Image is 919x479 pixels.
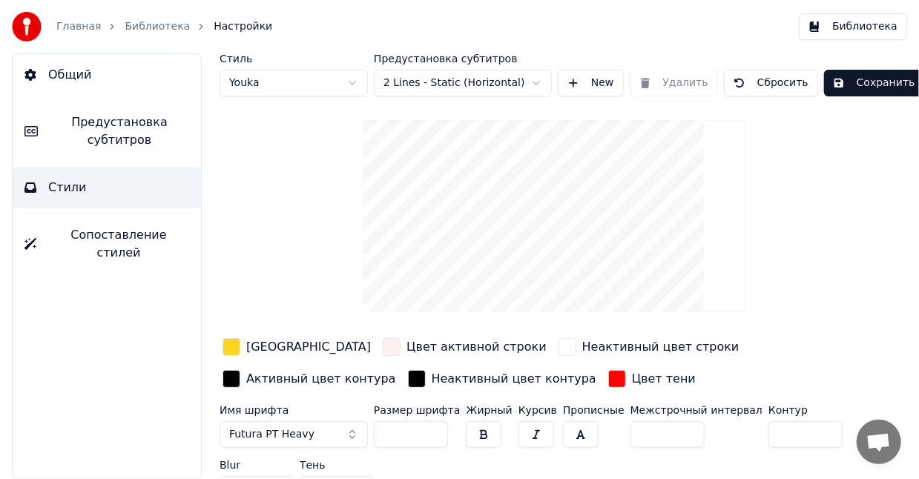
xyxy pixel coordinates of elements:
div: Неактивный цвет строки [582,338,740,356]
button: Библиотека [799,13,907,40]
nav: breadcrumb [56,19,272,34]
div: Неактивный цвет контура [432,370,596,388]
label: Прописные [563,405,625,415]
span: Стили [48,179,87,196]
div: Цвет тени [632,370,696,388]
label: Размер шрифта [374,405,460,415]
button: Цвет тени [605,367,699,391]
button: Стили [13,167,201,208]
button: Неактивный цвет строки [556,335,742,359]
button: Цвет активной строки [380,335,550,359]
button: Общий [13,54,201,96]
label: Контур [768,405,843,415]
div: Открытый чат [857,420,901,464]
div: Активный цвет контура [246,370,396,388]
a: Библиотека [125,19,190,34]
a: Главная [56,19,101,34]
span: Futura PT Heavy [229,427,314,442]
span: Настройки [214,19,272,34]
img: youka [12,12,42,42]
button: Активный цвет контура [220,367,399,391]
label: Тень [300,460,374,470]
label: Имя шрифта [220,405,368,415]
button: [GEOGRAPHIC_DATA] [220,335,374,359]
label: Стиль [220,53,368,64]
label: Курсив [518,405,557,415]
span: Сопоставление стилей [48,226,189,262]
label: Blur [220,460,294,470]
button: Сбросить [724,70,818,96]
div: [GEOGRAPHIC_DATA] [246,338,371,356]
button: Неактивный цвет контура [405,367,599,391]
button: Сопоставление стилей [13,214,201,274]
label: Межстрочный интервал [630,405,762,415]
button: Предустановка субтитров [13,102,201,161]
span: Общий [48,66,91,84]
label: Жирный [466,405,512,415]
span: Предустановка субтитров [50,113,189,149]
label: Предустановка субтитров [374,53,552,64]
button: New [558,70,624,96]
div: Цвет активной строки [406,338,547,356]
